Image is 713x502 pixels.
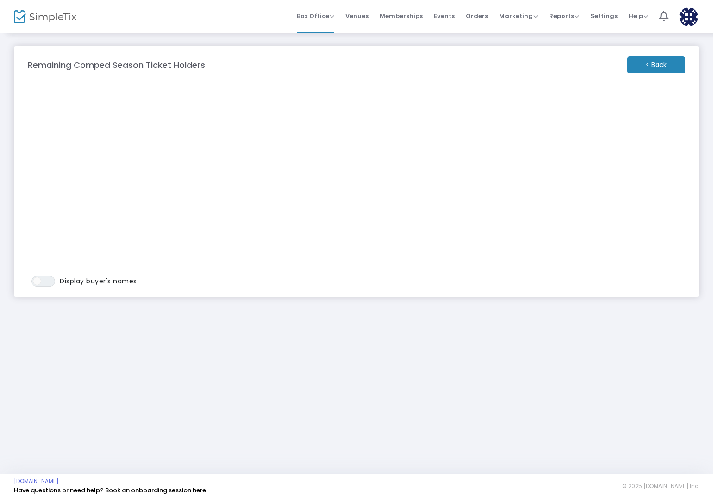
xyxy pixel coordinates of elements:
a: Have questions or need help? Book an onboarding session here [14,486,206,495]
span: Display buyer's names [60,276,137,286]
m-panel-title: Remaining Comped Season Ticket Holders [28,59,205,71]
span: Marketing [499,12,538,20]
iframe: seating chart [28,94,463,276]
a: [DOMAIN_NAME] [14,478,59,485]
span: Reports [549,12,579,20]
span: Venues [345,4,369,28]
span: Memberships [380,4,423,28]
span: Help [629,12,648,20]
span: Events [434,4,455,28]
span: Orders [466,4,488,28]
span: Settings [590,4,618,28]
m-button: < Back [627,56,685,73]
span: © 2025 [DOMAIN_NAME] Inc. [622,483,699,490]
span: Box Office [297,12,334,20]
